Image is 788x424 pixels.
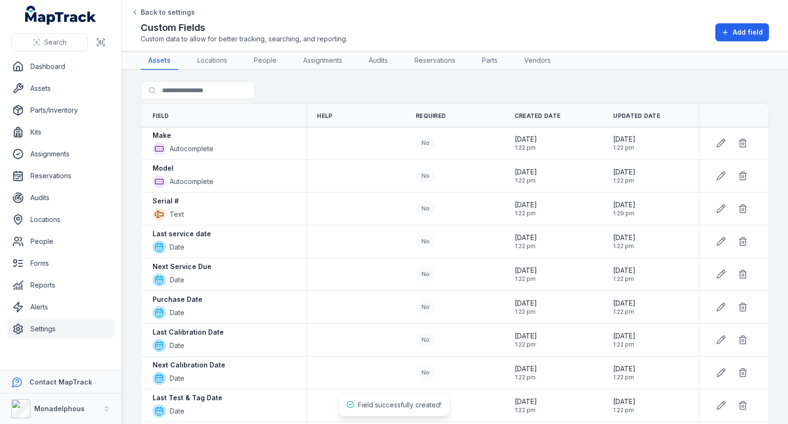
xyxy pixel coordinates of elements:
a: Reservations [407,52,463,70]
span: Updated Date [613,112,660,120]
a: Assets [141,52,178,70]
span: 1:22 pm [613,144,635,152]
time: 19/09/2025, 1:22:32 pm [613,331,635,348]
span: Date [170,341,184,350]
a: Vendors [517,52,558,70]
a: Back to settings [131,8,195,17]
span: Add field [733,28,763,37]
span: [DATE] [613,397,635,406]
time: 19/09/2025, 1:22:32 pm [515,200,537,217]
button: Add field [715,23,769,41]
span: Created Date [515,112,561,120]
a: Parts [474,52,505,70]
span: Search [44,38,67,47]
span: Date [170,242,184,252]
a: People [8,232,114,251]
strong: Next Calibration Date [153,360,225,370]
a: Assignments [296,52,350,70]
a: Dashboard [8,57,114,76]
span: 1:22 pm [613,341,635,348]
strong: Make [153,131,171,140]
time: 19/09/2025, 1:22:32 pm [515,299,537,316]
span: [DATE] [613,299,635,308]
time: 19/09/2025, 1:22:32 pm [613,299,635,316]
span: [DATE] [515,135,537,144]
div: No [416,235,435,248]
span: [DATE] [613,135,635,144]
span: Help [317,112,332,120]
time: 19/09/2025, 1:22:32 pm [613,364,635,381]
time: 19/09/2025, 1:22:32 pm [515,135,537,152]
span: 1:22 pm [613,242,635,250]
span: 1:22 pm [515,308,537,316]
span: Required [416,112,446,120]
span: 1:22 pm [515,242,537,250]
a: People [246,52,284,70]
time: 19/09/2025, 1:22:32 pm [515,331,537,348]
span: 1:22 pm [613,308,635,316]
time: 19/09/2025, 1:29:07 pm [613,200,635,217]
time: 19/09/2025, 1:22:32 pm [613,167,635,184]
div: No [416,366,435,379]
span: 1:22 pm [515,341,537,348]
div: No [416,333,435,347]
a: Alerts [8,298,114,317]
strong: Next Service Due [153,262,211,271]
time: 19/09/2025, 1:22:32 pm [515,266,537,283]
span: 1:22 pm [515,144,537,152]
span: 1:22 pm [613,177,635,184]
span: 1:22 pm [515,177,537,184]
a: Reservations [8,166,114,185]
time: 19/09/2025, 1:22:32 pm [515,397,537,414]
div: No [416,169,435,183]
a: Kits [8,123,114,142]
time: 19/09/2025, 1:22:32 pm [613,135,635,152]
time: 19/09/2025, 1:22:32 pm [515,233,537,250]
span: 1:22 pm [613,275,635,283]
div: No [416,268,435,281]
strong: Last Calibration Date [153,328,224,337]
strong: Model [153,164,173,173]
a: Forms [8,254,114,273]
span: Field successfully created! [358,401,442,409]
span: Date [170,406,184,416]
a: Assets [8,79,114,98]
strong: Purchase Date [153,295,202,304]
span: [DATE] [613,364,635,374]
time: 19/09/2025, 1:22:32 pm [613,233,635,250]
span: [DATE] [515,364,537,374]
span: Autocomplete [170,144,213,154]
span: Date [170,374,184,383]
a: Parts/Inventory [8,101,114,120]
span: [DATE] [515,233,537,242]
a: Settings [8,319,114,338]
strong: Last service date [153,229,211,239]
span: [DATE] [515,200,537,210]
span: [DATE] [515,397,537,406]
span: 1:22 pm [613,406,635,414]
a: Locations [8,210,114,229]
a: Audits [8,188,114,207]
span: 1:22 pm [613,374,635,381]
span: [DATE] [613,266,635,275]
h2: Custom Fields [141,21,347,34]
span: 1:22 pm [515,210,537,217]
a: Audits [361,52,395,70]
strong: Serial # [153,196,179,206]
strong: Last Test & Tag Date [153,393,222,403]
span: [DATE] [515,331,537,341]
strong: Monadelphous [34,405,85,413]
div: No [416,202,435,215]
span: [DATE] [515,167,537,177]
span: Date [170,308,184,318]
button: Search [11,33,88,51]
a: MapTrack [25,6,96,25]
div: No [416,136,435,150]
a: Assignments [8,145,114,164]
strong: Contact MapTrack [29,378,92,386]
span: Date [170,275,184,285]
span: [DATE] [613,233,635,242]
time: 19/09/2025, 1:22:32 pm [613,397,635,414]
span: [DATE] [515,266,537,275]
time: 19/09/2025, 1:22:32 pm [515,167,537,184]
